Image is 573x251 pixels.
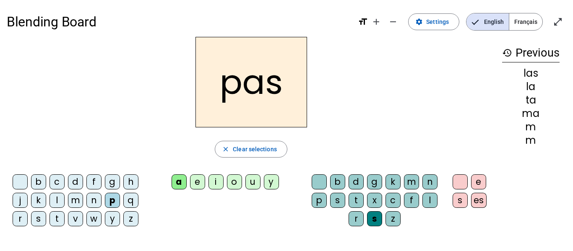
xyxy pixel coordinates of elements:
div: i [208,174,224,189]
button: Settings [408,13,459,30]
div: k [31,193,46,208]
div: o [227,174,242,189]
div: h [123,174,138,189]
button: Enter full screen [550,13,566,30]
div: z [123,211,138,226]
div: m [502,122,560,132]
mat-icon: remove [388,17,398,27]
div: y [105,211,120,226]
mat-icon: settings [415,18,423,26]
mat-icon: close [222,145,229,153]
div: x [367,193,382,208]
div: t [49,211,65,226]
div: s [453,193,468,208]
div: n [422,174,438,189]
span: Français [509,13,542,30]
div: e [190,174,205,189]
div: t [349,193,364,208]
button: Increase font size [368,13,385,30]
h2: pas [195,37,307,127]
div: c [49,174,65,189]
div: r [13,211,28,226]
div: n [86,193,102,208]
div: s [367,211,382,226]
div: d [349,174,364,189]
mat-icon: history [502,48,512,58]
span: Settings [426,17,449,27]
div: ma [502,109,560,119]
div: f [404,193,419,208]
div: l [49,193,65,208]
div: m [68,193,83,208]
div: k [385,174,401,189]
div: a [172,174,187,189]
div: j [13,193,28,208]
mat-icon: add [371,17,381,27]
div: f [86,174,102,189]
div: s [31,211,46,226]
div: u [245,174,260,189]
div: ta [502,95,560,105]
mat-icon: format_size [358,17,368,27]
div: r [349,211,364,226]
div: las [502,68,560,78]
div: m [502,135,560,145]
div: b [330,174,345,189]
div: s [330,193,345,208]
div: la [502,82,560,92]
mat-icon: open_in_full [553,17,563,27]
div: g [367,174,382,189]
div: p [105,193,120,208]
div: l [422,193,438,208]
div: y [264,174,279,189]
div: m [404,174,419,189]
h3: Previous [502,44,560,62]
div: g [105,174,120,189]
h1: Blending Board [7,8,351,35]
div: b [31,174,46,189]
div: w [86,211,102,226]
div: e [471,174,486,189]
div: c [385,193,401,208]
div: v [68,211,83,226]
mat-button-toggle-group: Language selection [466,13,543,31]
div: d [68,174,83,189]
div: q [123,193,138,208]
div: es [471,193,487,208]
div: p [312,193,327,208]
button: Decrease font size [385,13,401,30]
div: z [385,211,401,226]
span: English [466,13,509,30]
span: Clear selections [233,144,277,154]
button: Clear selections [215,141,287,158]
